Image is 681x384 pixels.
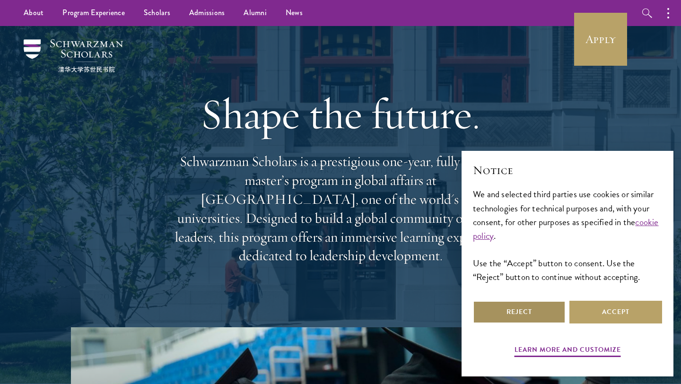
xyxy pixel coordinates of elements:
div: We and selected third parties use cookies or similar technologies for technical purposes and, wit... [473,187,662,283]
h2: Notice [473,162,662,178]
button: Learn more and customize [515,344,621,358]
a: Apply [574,13,627,66]
img: Schwarzman Scholars [24,39,123,72]
a: cookie policy [473,215,659,243]
button: Accept [569,301,662,323]
h1: Shape the future. [170,87,511,140]
p: Schwarzman Scholars is a prestigious one-year, fully funded master’s program in global affairs at... [170,152,511,265]
button: Reject [473,301,566,323]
